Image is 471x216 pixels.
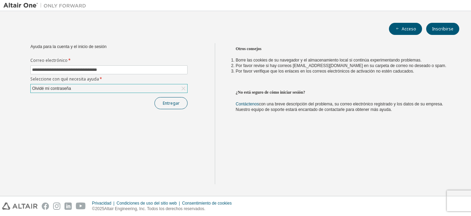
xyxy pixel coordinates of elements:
font: 2025 [95,206,104,211]
font: Correo electrónico [30,57,68,63]
font: Por favor revise si hay correos [EMAIL_ADDRESS][DOMAIN_NAME] en su carpeta de correo no deseado o... [236,63,447,68]
button: Entregar [154,97,188,109]
font: con una breve descripción del problema, su correo electrónico registrado y los datos de su empres... [236,102,443,112]
font: Consentimiento de cookies [182,201,232,206]
img: facebook.svg [42,203,49,210]
font: Privacidad [92,201,111,206]
img: youtube.svg [76,203,86,210]
font: Otros consejos [236,46,262,51]
img: altair_logo.svg [2,203,38,210]
button: Inscribirse [426,23,459,35]
font: Borre las cookies de su navegador y el almacenamiento local si continúa experimentando problemas. [236,58,422,63]
font: Por favor verifique que los enlaces en los correos electrónicos de activación no estén caducados. [236,69,414,74]
font: Condiciones de uso del sitio web [117,201,177,206]
img: linkedin.svg [64,203,72,210]
img: Altair Uno [3,2,90,9]
font: Seleccione con qué necesita ayuda [30,76,99,82]
div: Olvidé mi contraseña [31,84,187,93]
font: © [92,206,95,211]
font: Olvidé mi contraseña [32,86,71,91]
font: Ayuda para la cuenta y el inicio de sesión [30,44,107,49]
button: Acceso [389,23,422,35]
font: ¿No está seguro de cómo iniciar sesión? [236,90,305,95]
a: Contáctenos [236,102,259,106]
font: Acceso [402,26,416,32]
font: Altair Engineering, Inc. Todos los derechos reservados. [104,206,205,211]
font: Entregar [163,100,180,106]
img: instagram.svg [53,203,60,210]
font: Inscribirse [432,26,453,32]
